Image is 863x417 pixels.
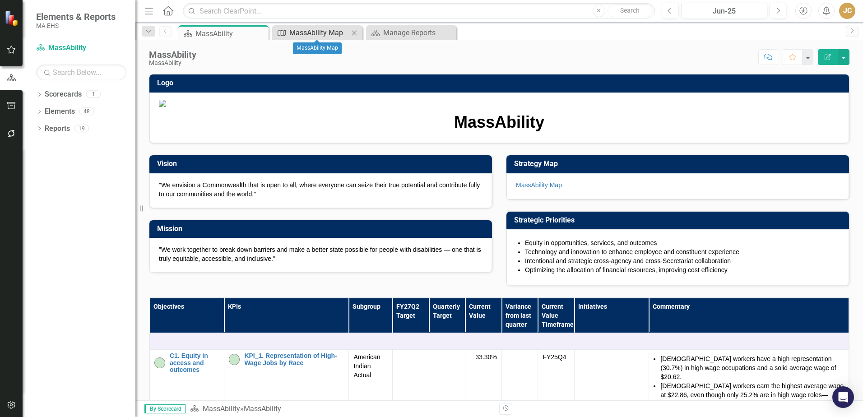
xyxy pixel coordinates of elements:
span: 33.30% [475,352,496,361]
div: MassAbility [149,60,196,66]
td: Double-Click to Edit [465,350,502,415]
span: American Indian Actual [353,352,388,380]
h3: Strategy Map [514,160,844,168]
button: Search [608,5,653,17]
a: C1. Equity in access and outcomes [170,352,219,373]
a: Reports [45,124,70,134]
a: MassAbility Map [274,27,349,38]
a: Elements [45,107,75,117]
li: Technology and innovation to enhance employee and constituent experience [525,247,840,256]
div: 19 [74,125,89,132]
span: Search [620,7,640,14]
a: MassAbility [36,43,126,53]
strong: MassAbility [454,113,544,131]
h3: Vision [157,160,487,168]
li: Equity in opportunities, services, and outcomes [525,238,840,247]
div: FY25Q4 [543,352,570,361]
div: MassAbility Map [289,27,349,38]
div: MassAbility [244,404,281,413]
td: Double-Click to Edit [349,350,393,415]
img: On-track [154,357,165,368]
span: Elements & Reports [36,11,116,22]
td: Double-Click to Edit [150,333,849,350]
h3: Logo [157,79,844,87]
img: ClearPoint Strategy [5,10,21,26]
div: Open Intercom Messenger [832,386,854,408]
p: "We envision a Commonwealth that is open to all, where everyone can seize their true potential an... [159,181,483,199]
input: Search ClearPoint... [183,3,655,19]
div: MassAbility [195,28,266,39]
div: MassAbility [149,50,196,60]
img: On-track [229,354,240,365]
div: MassAbility Map [293,42,342,54]
div: Manage Reports [383,27,454,38]
a: MassAbility [203,404,240,413]
h3: Strategic Priorities [514,216,844,224]
a: Scorecards [45,89,82,100]
h3: Mission [157,225,487,233]
p: "We work together to break down barriers and make a better state possible for people with disabil... [159,245,483,263]
p: [DEMOGRAPHIC_DATA] workers have a high representation (30.7%) in high wage occupations and a soli... [660,354,844,381]
li: Optimizing the allocation of financial resources, improving cost efficiency [525,265,840,274]
div: 1 [86,91,101,98]
div: » [190,404,492,414]
button: JC [839,3,855,19]
a: KPI_1. Representation of High-Wage Jobs by Race [244,352,344,366]
span: By Scorecard [144,404,186,413]
div: Jun-25 [684,6,764,17]
img: Document.png [159,100,840,107]
small: MA EHS [36,22,116,29]
a: MassAbility Map [516,181,562,189]
input: Search Below... [36,65,126,80]
li: Intentional and strategic cross-agency and cross-Secretariat collaboration [525,256,840,265]
button: Jun-25 [681,3,767,19]
a: Manage Reports [368,27,454,38]
div: 48 [79,108,94,116]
